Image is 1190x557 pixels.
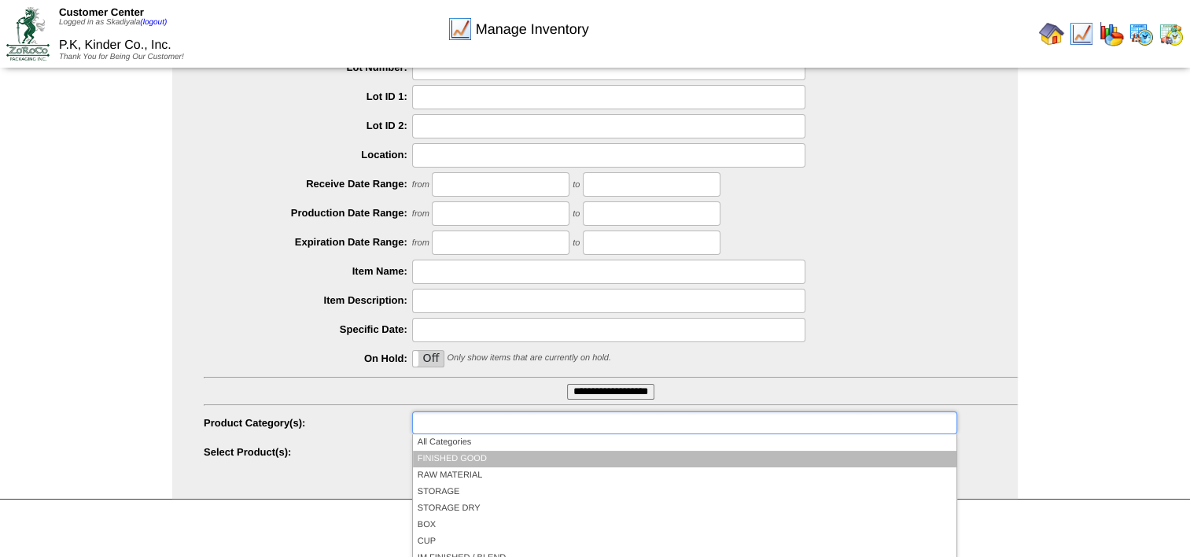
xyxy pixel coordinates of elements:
li: STORAGE DRY [413,500,956,517]
img: graph.gif [1099,21,1124,46]
img: ZoRoCo_Logo(Green%26Foil)%20jpg.webp [6,7,50,60]
span: to [573,209,580,219]
label: Specific Date: [204,323,412,335]
span: P.K, Kinder Co., Inc. [59,39,171,52]
label: Product Category(s): [204,417,412,429]
label: Production Date Range: [204,207,412,219]
img: line_graph.gif [1069,21,1094,46]
li: All Categories [413,434,956,451]
label: Lot ID 1: [204,90,412,102]
span: Thank You for Being Our Customer! [59,53,184,61]
span: from [412,238,429,248]
li: BOX [413,517,956,533]
li: RAW MATERIAL [413,467,956,484]
div: Please Wait [204,441,1018,503]
span: to [573,238,580,248]
label: Location: [204,149,412,160]
label: Expiration Date Range: [204,236,412,248]
li: FINISHED GOOD [413,451,956,467]
label: Select Product(s): [204,446,412,458]
img: home.gif [1039,21,1064,46]
span: Manage Inventory [476,21,589,38]
span: from [412,180,429,190]
span: Logged in as Skadiyala [59,18,167,27]
label: Item Description: [204,294,412,306]
div: OnOff [412,350,444,367]
span: from [412,209,429,219]
label: Lot ID 2: [204,120,412,131]
label: Item Name: [204,265,412,277]
img: calendarinout.gif [1159,21,1184,46]
img: line_graph.gif [448,17,473,42]
img: calendarprod.gif [1129,21,1154,46]
label: Receive Date Range: [204,178,412,190]
span: to [573,180,580,190]
li: STORAGE [413,484,956,500]
label: On Hold: [204,352,412,364]
label: Off [413,351,444,367]
span: Customer Center [59,6,144,18]
span: Only show items that are currently on hold. [447,353,610,363]
a: (logout) [140,18,167,27]
li: CUP [413,533,956,550]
